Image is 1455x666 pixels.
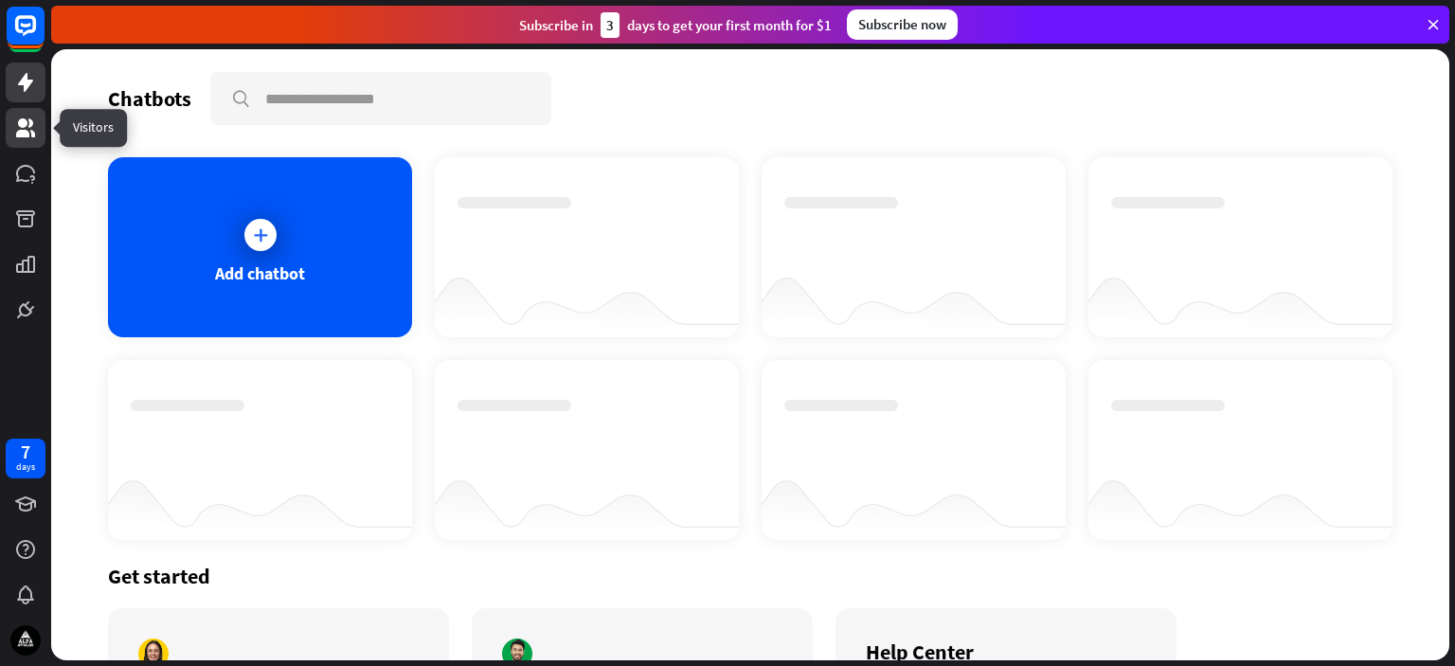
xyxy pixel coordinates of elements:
a: 7 days [6,439,45,478]
div: 7 [21,443,30,460]
div: Chatbots [108,85,191,112]
div: days [16,460,35,474]
div: Subscribe in days to get your first month for $1 [519,12,832,38]
div: Get started [108,563,1392,589]
div: Help Center [866,639,1146,665]
div: Add chatbot [215,262,305,284]
div: Subscribe now [847,9,958,40]
div: 3 [601,12,620,38]
button: Open LiveChat chat widget [15,8,72,64]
